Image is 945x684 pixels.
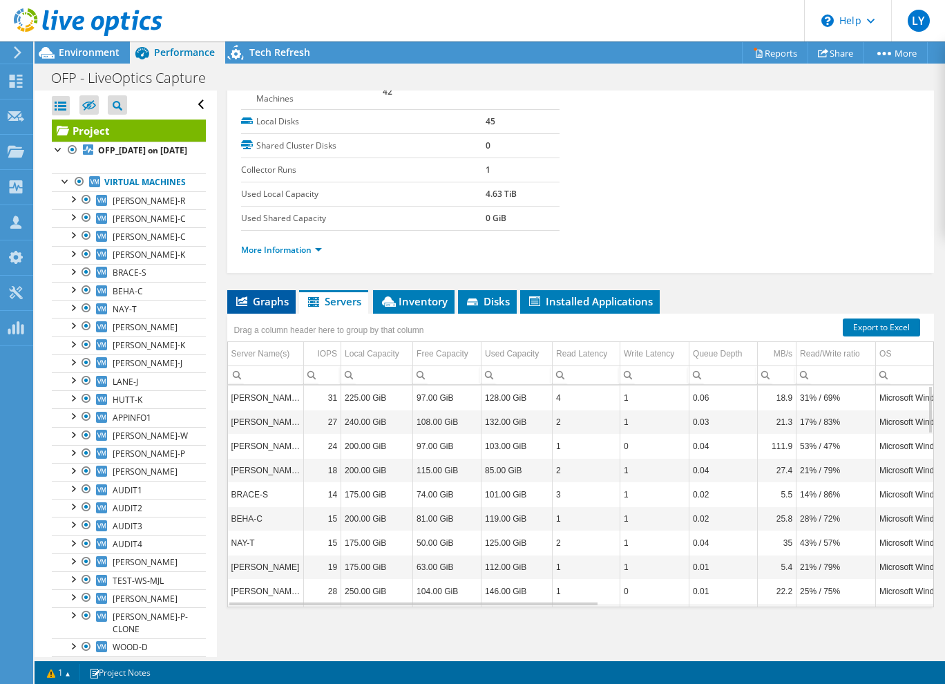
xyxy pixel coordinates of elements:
td: Column Write Latency, Value 0 [620,434,689,458]
a: More [863,42,928,64]
td: Column Queue Depth, Value 0.02 [689,482,758,506]
span: LY [908,10,930,32]
td: Column Server Name(s), Value ROHRS-R [228,386,304,410]
a: Project [52,120,206,142]
span: [PERSON_NAME]-C [113,231,186,243]
td: Column Used Capacity, Value 128.00 GiB [481,386,553,410]
span: LANE-J [113,376,138,388]
span: AUDIT1 [113,484,142,496]
b: 42 [383,86,392,97]
div: Queue Depth [693,345,742,362]
div: MB/s [774,345,792,362]
td: Column Read Latency, Value 1 [553,579,620,603]
td: Column Write Latency, Value 1 [620,410,689,434]
td: Read Latency Column [553,342,620,366]
a: [PERSON_NAME]-C [52,209,206,227]
td: Column Write Latency, Value 1 [620,482,689,506]
td: Column Used Capacity, Value 119.00 GiB [481,506,553,531]
div: Server Name(s) [231,345,290,362]
td: Column Free Capacity, Value 81.00 GiB [413,506,481,531]
span: BRACE-S [113,267,146,278]
td: Column Queue Depth, Value 0.01 [689,579,758,603]
h1: OFP - LiveOptics Capture [45,70,227,86]
span: [PERSON_NAME] [113,466,178,477]
td: Write Latency Column [620,342,689,366]
div: Local Capacity [345,345,399,362]
span: NAY-T [113,303,137,315]
td: Column Read Latency, Value 1 [553,434,620,458]
span: AUDIT2 [113,502,142,514]
a: [PERSON_NAME] [52,463,206,481]
b: 0 GiB [486,212,506,224]
td: Column Local Capacity, Value 240.00 GiB [341,410,413,434]
a: TEST-WS-MJL [52,571,206,589]
td: Column Queue Depth, Value 0.03 [689,410,758,434]
span: Performance [154,46,215,59]
td: Read/Write ratio Column [796,342,876,366]
b: OFP_[DATE] on [DATE] [98,144,187,156]
td: Column Server Name(s), Value BEAL-K [228,458,304,482]
td: Column Write Latency, Value 1 [620,531,689,555]
a: Virtual Machines [52,173,206,191]
td: Column Read Latency, Filter cell [553,365,620,384]
a: [PERSON_NAME]-K [52,246,206,264]
td: Local Capacity Column [341,342,413,366]
td: Column Used Capacity, Value 132.00 GiB [481,410,553,434]
td: Column Read/Write ratio, Value 21% / 79% [796,458,876,482]
span: Environment [59,46,120,59]
a: APPINFO1 [52,408,206,426]
td: Column Write Latency, Value 1 [620,386,689,410]
td: Column Used Capacity, Value 112.00 GiB [481,555,553,579]
td: Column Queue Depth, Value 0.04 [689,434,758,458]
td: Column MB/s, Value 111.9 [758,434,796,458]
td: Column Queue Depth, Value 0.02 [689,506,758,531]
a: HUTT-K [52,390,206,408]
td: Column Read/Write ratio, Filter cell [796,365,876,384]
td: Column Server Name(s), Value NAY-T [228,531,304,555]
a: [PERSON_NAME] [52,553,206,571]
td: Column Write Latency, Value 1 [620,555,689,579]
span: [PERSON_NAME] [113,593,178,605]
span: Inventory [380,294,448,308]
td: Column Free Capacity, Value 50.00 GiB [413,531,481,555]
td: Column IOPS, Value 15 [304,531,341,555]
td: IOPS Column [304,342,341,366]
span: [PERSON_NAME]-J [113,357,182,369]
td: Column Queue Depth, Value 0.06 [689,386,758,410]
a: AUDIT3 [52,517,206,535]
td: Column Read Latency, Value 3 [553,482,620,506]
a: Export to Excel [843,319,920,336]
div: Read/Write ratio [800,345,859,362]
td: Column Free Capacity, Value 115.00 GiB [413,458,481,482]
span: [PERSON_NAME] [113,556,178,568]
td: Column Server Name(s), Value TAYLOR-C [228,410,304,434]
td: Queue Depth Column [689,342,758,366]
td: Column IOPS, Value 27 [304,410,341,434]
a: WOOD-D [52,638,206,656]
span: Disks [465,294,510,308]
td: Column Read Latency, Value 2 [553,531,620,555]
td: MB/s Column [758,342,796,366]
td: Column Free Capacity, Value 108.00 GiB [413,410,481,434]
label: Used Shared Capacity [241,211,486,225]
td: Column IOPS, Value 15 [304,506,341,531]
span: BEHA-C [113,285,143,297]
span: [PERSON_NAME]-C [113,213,186,225]
td: Column Queue Depth, Value 0.01 [689,555,758,579]
span: [PERSON_NAME]-P [113,448,185,459]
td: Server Name(s) Column [228,342,304,366]
td: Column Server Name(s), Filter cell [228,365,304,384]
td: Column Server Name(s), Value HERTZFELD-K [228,579,304,603]
div: Read Latency [556,345,607,362]
td: Column Free Capacity, Filter cell [413,365,481,384]
td: Column Read/Write ratio, Value 14% / 86% [796,482,876,506]
td: Column Used Capacity, Filter cell [481,365,553,384]
span: [PERSON_NAME]-W [113,430,188,441]
a: BRACE-S [52,264,206,282]
a: [PERSON_NAME]-J [52,354,206,372]
span: [PERSON_NAME]-R [113,195,185,207]
span: [PERSON_NAME] [113,321,178,333]
td: Column MB/s, Value 5.5 [758,482,796,506]
a: NAY-T [52,300,206,318]
label: Shared Cluster Disks [241,139,486,153]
